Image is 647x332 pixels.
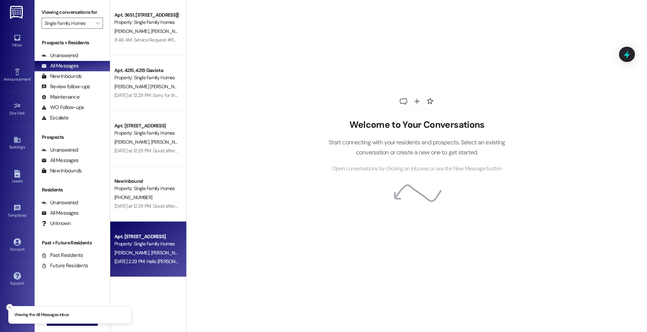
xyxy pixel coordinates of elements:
[3,100,31,119] a: Site Visit •
[114,233,178,240] div: Apt. [STREET_ADDRESS]
[114,74,178,81] div: Property: Single Family Homes
[3,236,31,255] a: Account
[114,178,178,185] div: New Inbound
[41,114,68,122] div: Escalate
[114,37,447,43] div: 8:46 AM: Service Request #849036 was created. Please provide a specification for the peeling pain...
[151,139,186,145] span: [PERSON_NAME]
[114,83,185,90] span: [PERSON_NAME] [PERSON_NAME]
[41,83,90,90] div: Review follow-ups
[114,258,315,264] div: [DATE] 2:29 PM: Hello [PERSON_NAME]. Thank you for the info. I will notate this in the service re...
[45,18,92,29] input: All communities
[151,28,186,34] span: [PERSON_NAME]
[41,157,78,164] div: All Messages
[3,168,31,187] a: Leads
[10,6,24,19] img: ResiDesk Logo
[114,67,178,74] div: Apt. 4215, 4215 Gaviota
[31,76,32,81] span: •
[35,239,110,246] div: Past + Future Residents
[114,139,151,145] span: [PERSON_NAME]
[41,209,78,217] div: All Messages
[3,270,31,289] a: Support
[318,119,516,131] h2: Welcome to Your Conversations
[114,28,151,34] span: [PERSON_NAME]
[114,11,178,19] div: Apt. 3651, [STREET_ADDRESS][PERSON_NAME]
[41,220,71,227] div: Unknown
[41,104,84,111] div: WO Follow-ups
[3,202,31,221] a: Templates •
[41,7,103,18] label: Viewing conversations for
[41,262,88,269] div: Future Residents
[27,212,28,217] span: •
[25,110,26,115] span: •
[151,250,186,256] span: [PERSON_NAME]
[41,93,79,101] div: Maintenance
[41,146,78,154] div: Unanswered
[114,92,202,98] div: [DATE] at 12:29 PM: Sorry for the typo. Haha!
[41,252,83,259] div: Past Residents
[114,240,178,248] div: Property: Single Family Homes
[6,304,13,311] button: Close toast
[114,203,371,209] div: [DATE] at 12:29 PM: Good afternoon, [PERSON_NAME]. I am confirming that the paint was completed i...
[114,19,178,26] div: Property: Single Family Homes
[114,147,371,154] div: [DATE] at 12:29 PM: Good afternoon, [PERSON_NAME]. I am confirming that the paint was completed i...
[114,129,178,137] div: Property: Single Family Homes
[114,250,151,256] span: [PERSON_NAME]
[14,312,69,318] p: Viewing the All Messages inbox
[41,167,82,174] div: New Inbounds
[3,32,31,51] a: Inbox
[318,137,516,157] p: Start connecting with your residents and prospects. Select an existing conversation or create a n...
[35,186,110,194] div: Residents
[332,164,502,173] span: Open conversations by clicking on inboxes or use the New Message button
[35,39,110,46] div: Prospects + Residents
[114,185,178,192] div: Property: Single Family Homes
[114,194,152,200] span: [PHONE_NUMBER]
[41,199,78,206] div: Unanswered
[3,134,31,153] a: Buildings
[35,134,110,141] div: Prospects
[114,122,178,129] div: Apt. [STREET_ADDRESS]
[41,73,82,80] div: New Inbounds
[41,62,78,70] div: All Messages
[96,20,100,26] i: 
[41,52,78,59] div: Unanswered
